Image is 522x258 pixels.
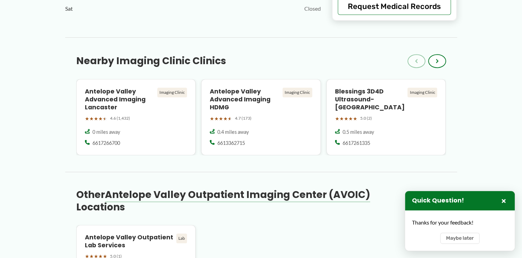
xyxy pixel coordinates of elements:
[92,140,120,147] span: 6617266700
[85,114,89,123] span: ★
[217,129,249,136] span: 0.4 miles away
[412,197,464,205] h3: Quick Question!
[103,114,107,123] span: ★
[65,3,73,14] span: Sat
[500,197,508,205] button: Close
[428,54,446,68] button: ›
[214,114,219,123] span: ★
[217,140,245,147] span: 6613362715
[235,115,252,122] span: 4.7 (173)
[94,114,98,123] span: ★
[407,54,425,68] button: ‹
[283,88,312,97] div: Imaging Clinic
[353,114,357,123] span: ★
[344,114,348,123] span: ★
[440,233,480,244] button: Maybe later
[415,57,418,65] span: ‹
[219,114,223,123] span: ★
[110,115,130,122] span: 4.6 (1,432)
[339,114,344,123] span: ★
[228,114,232,123] span: ★
[436,57,439,65] span: ›
[201,79,321,155] a: Antelope Valley Advanced Imaging HDMG Imaging Clinic ★★★★★ 4.7 (173) 0.4 miles away 6613362715
[343,140,370,147] span: 6617261335
[76,189,407,214] h3: Other Locations
[360,115,372,122] span: 5.0 (2)
[76,79,196,155] a: Antelope Valley Advanced Imaging Lancaster Imaging Clinic ★★★★★ 4.6 (1,432) 0 miles away 6617266700
[85,234,174,249] h4: Antelope Valley Outpatient Lab Services
[92,129,120,136] span: 0 miles away
[407,88,437,97] div: Imaging Clinic
[326,79,446,155] a: Blessings 3D4D Ultrasound-[GEOGRAPHIC_DATA] Imaging Clinic ★★★★★ 5.0 (2) 0.5 miles away 6617261335
[210,114,214,123] span: ★
[98,114,103,123] span: ★
[412,217,508,228] div: Thanks for your feedback!
[343,129,374,136] span: 0.5 miles away
[348,114,353,123] span: ★
[335,114,339,123] span: ★
[223,114,228,123] span: ★
[105,188,370,201] span: Antelope Valley Outpatient Imaging Center (AVOIC)
[157,88,187,97] div: Imaging Clinic
[176,234,187,243] div: Lab
[85,88,155,111] h4: Antelope Valley Advanced Imaging Lancaster
[335,88,405,111] h4: Blessings 3D4D Ultrasound-[GEOGRAPHIC_DATA]
[76,55,226,67] h3: Nearby Imaging Clinic Clinics
[89,114,94,123] span: ★
[304,3,321,14] span: Closed
[210,88,280,111] h4: Antelope Valley Advanced Imaging HDMG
